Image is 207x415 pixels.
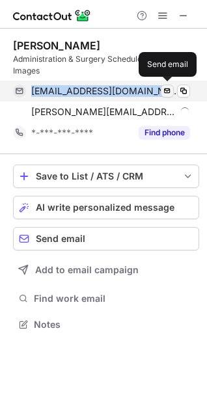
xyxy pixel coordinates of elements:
span: Add to email campaign [35,265,139,275]
div: Administration & Surgery Scheduler at Sound Images [13,53,199,77]
button: AI write personalized message [13,196,199,219]
span: Notes [34,319,194,330]
img: ContactOut v5.3.10 [13,8,91,23]
button: save-profile-one-click [13,165,199,188]
div: Save to List / ATS / CRM [36,171,176,181]
button: Reveal Button [139,126,190,139]
button: Find work email [13,289,199,308]
button: Notes [13,315,199,334]
span: [EMAIL_ADDRESS][DOMAIN_NAME] [31,85,180,97]
span: Send email [36,234,85,244]
button: Send email [13,227,199,250]
span: AI write personalized message [36,202,174,213]
button: Add to email campaign [13,258,199,282]
span: Find work email [34,293,194,304]
div: [PERSON_NAME] [13,39,100,52]
span: [PERSON_NAME][EMAIL_ADDRESS][DOMAIN_NAME] [31,106,176,118]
